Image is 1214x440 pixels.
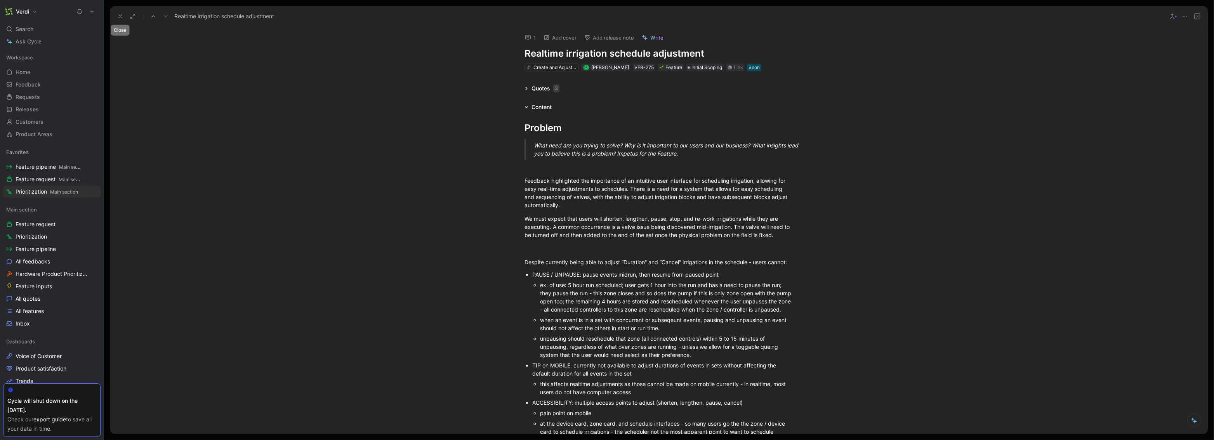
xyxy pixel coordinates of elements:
div: Favorites [3,146,101,158]
a: Feedback [3,79,101,90]
div: Content [531,102,552,112]
div: What need are you trying to solve? Why is it important to our users and our business? What insigh... [534,141,802,158]
div: Main section [3,204,101,215]
span: Product satisfaction [16,365,66,372]
a: All features [3,305,101,317]
div: DashboardsVoice of CustomerProduct satisfactionTrendsFeature viewCustomer view [3,336,101,412]
span: Feature pipeline [16,245,56,253]
div: Content [521,102,555,112]
a: export guide [33,416,66,423]
span: Hardware Product Prioritization [16,270,90,278]
div: TIP on MOBILE: currently not available to adjust durations of events in sets without affecting th... [532,361,793,378]
div: pain point on mobile [540,409,793,417]
span: Feature request [16,220,56,228]
div: Quotes [531,84,559,93]
span: Feature pipeline [16,163,82,171]
span: Requests [16,93,40,101]
h1: Verdi [16,8,29,15]
a: Product Areas [3,128,101,140]
button: 1 [521,32,539,43]
a: Releases [3,104,101,115]
span: Trends [16,377,33,385]
div: 🌱Feature [658,64,684,71]
span: Write [650,34,663,41]
span: Product Areas [16,130,52,138]
div: Feedback highlighted the importance of an intuitive user interface for scheduling irrigation, all... [525,177,793,209]
span: Feedback [16,81,41,88]
span: Home [16,68,30,76]
div: when an event is in a set with concurrent or subseqeunt events, pausing and unpausing an event sh... [540,316,793,332]
a: Feature pipeline [3,243,101,255]
div: Quotes3 [521,84,563,93]
div: Check our to save all your data in time. [7,415,96,433]
div: VER-275 [634,64,654,71]
span: [PERSON_NAME] [591,64,629,70]
div: ACCESSIBILITY: multiple access points to adjust (shorten, lengthen, pause, cancel) [532,398,793,407]
span: Workspace [6,54,33,61]
div: Despite currently being able to adjust “Duration” and “Cancel” irrigations in the schedule - user... [525,258,793,266]
a: PrioritizationMain section [3,186,101,197]
span: Main section [59,164,87,170]
span: Ask Cycle [16,37,42,46]
a: Prioritization [3,231,101,243]
span: Favorites [6,148,29,156]
a: All feedbacks [3,256,101,267]
span: Voice of Customer [16,352,62,360]
span: Prioritization [16,233,47,241]
span: Main section [6,206,37,213]
a: Trends [3,375,101,387]
span: Main section [59,177,87,182]
a: Feature pipelineMain section [3,161,101,173]
div: Create and Adjust Irrigation Schedules [533,64,577,71]
div: Feature [659,64,682,71]
a: Hardware Product Prioritization [3,268,101,280]
span: Realtime irrigation schedule adjustment [174,12,274,21]
h1: Realtime irrigation schedule adjustment [525,47,793,60]
span: All features [16,307,44,315]
div: this affects realtime adjustments as those cannot be made on mobile currently - in realtime, most... [540,380,793,396]
div: Soon [749,64,760,71]
div: Search [3,23,101,35]
div: ex. of use: 5 hour run scheduled; user gets 1 hour into the run and has a need to pause the run; ... [540,281,793,314]
a: Requests [3,91,101,103]
a: Feature request [3,218,101,230]
a: Customers [3,116,101,128]
button: Write [638,32,667,43]
div: PAUSE / UNPAUSE: pause events midrun, then resume from paused point [532,270,793,279]
a: All quotes [3,293,101,305]
div: Initial Scoping [686,64,724,71]
span: All quotes [16,295,40,303]
span: Inbox [16,320,30,327]
img: 🌱 [659,65,664,70]
div: Link [734,64,743,71]
div: Cycle will shut down on the [DATE]. [7,396,96,415]
div: unpausing should reschedule that zone (all connected controls) within 5 to 15 minutes of unpausin... [540,334,793,359]
div: Problem [525,121,793,135]
button: VerdiVerdi [3,6,39,17]
a: Voice of Customer [3,350,101,362]
div: R [584,65,588,69]
div: We must expect that users will shorten, lengthen, pause, stop, and re-work irrigations while they... [525,215,793,239]
a: Feature requestMain section [3,173,101,185]
span: All feedbacks [16,258,50,265]
a: Feature Inputs [3,281,101,292]
div: Dashboards [3,336,101,347]
span: Dashboards [6,338,35,345]
div: Close [111,25,129,36]
div: 3 [553,85,559,92]
span: Releases [16,106,39,113]
a: Home [3,66,101,78]
a: Ask Cycle [3,36,101,47]
div: Workspace [3,52,101,63]
a: Inbox [3,318,101,329]
span: Search [16,24,33,34]
span: Feature request [16,175,82,184]
span: Feature Inputs [16,282,52,290]
span: Customers [16,118,43,126]
img: Verdi [5,8,13,16]
span: Initial Scoping [691,64,722,71]
a: Product satisfaction [3,363,101,374]
div: Main sectionFeature requestPrioritizationFeature pipelineAll feedbacksHardware Product Prioritiza... [3,204,101,329]
span: Prioritization [16,188,78,196]
button: Add release note [581,32,637,43]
